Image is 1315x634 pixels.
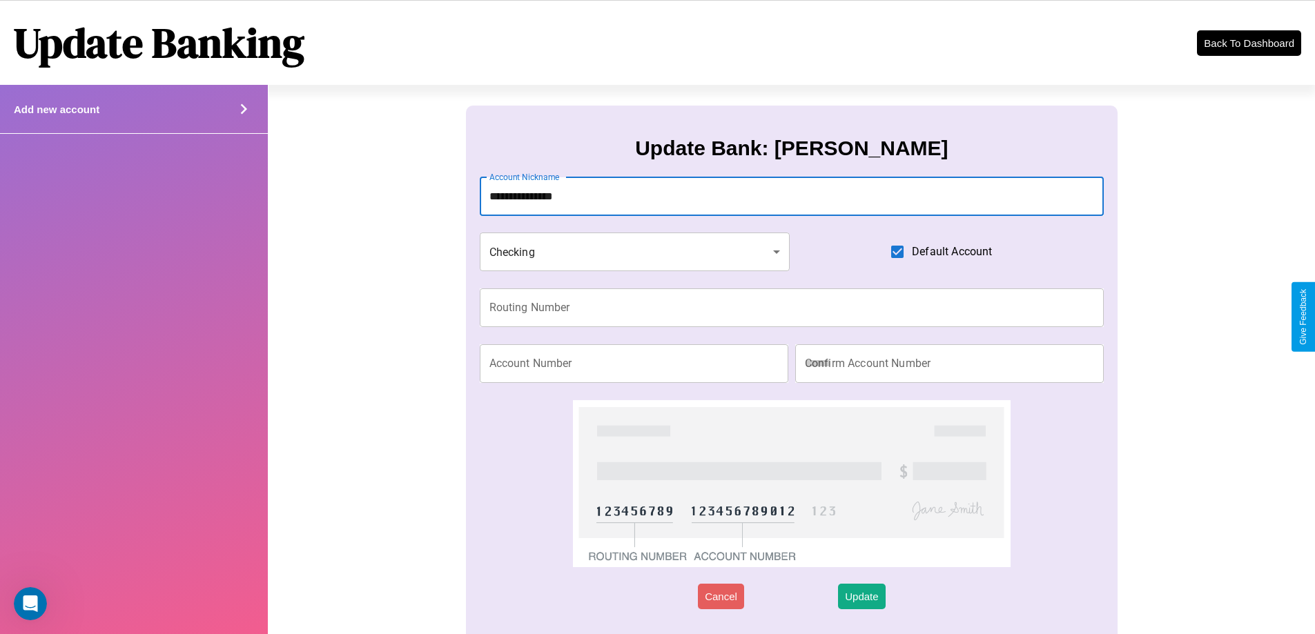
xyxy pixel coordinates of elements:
h4: Add new account [14,103,99,115]
div: Checking [480,232,790,271]
div: Give Feedback [1298,289,1308,345]
button: Cancel [698,584,744,609]
button: Back To Dashboard [1197,30,1301,56]
h3: Update Bank: [PERSON_NAME] [635,137,948,160]
label: Account Nickname [489,171,560,183]
button: Update [838,584,885,609]
img: check [573,400,1010,567]
h1: Update Banking [14,14,304,71]
span: Default Account [912,244,992,260]
iframe: Intercom live chat [14,587,47,620]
